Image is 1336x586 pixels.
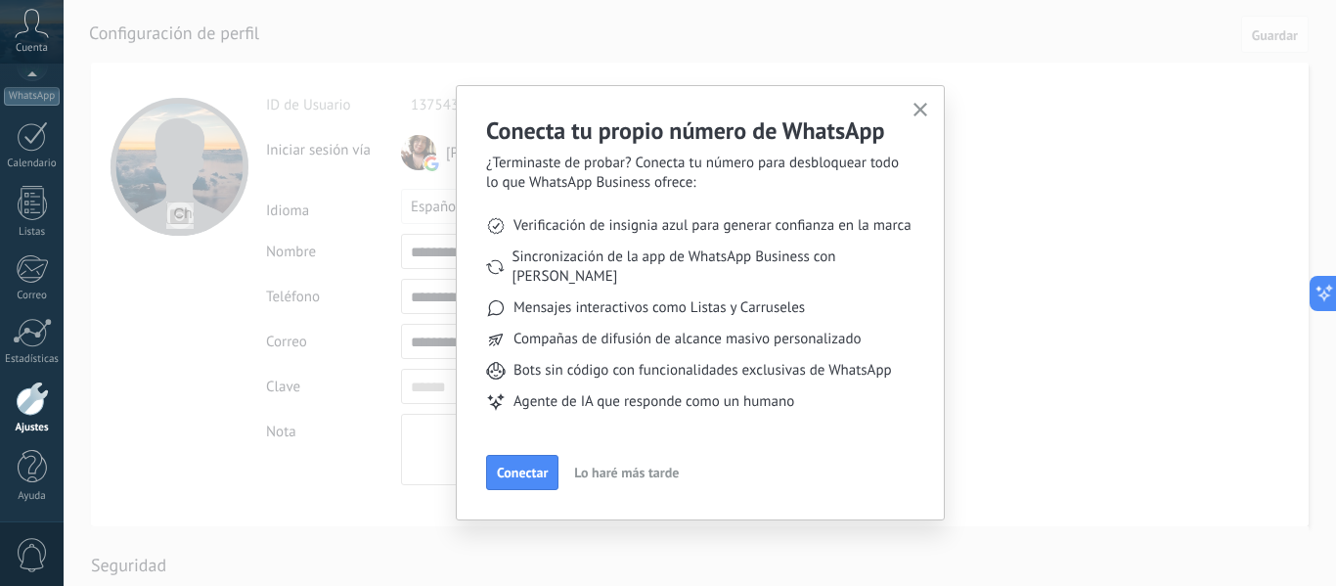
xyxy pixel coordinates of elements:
span: Sincronización de la app de WhatsApp Business con [PERSON_NAME] [512,248,914,287]
div: Ajustes [4,422,61,434]
span: Verificación de insignia azul para generar confianza en la marca [513,216,912,236]
span: Cuenta [16,42,48,55]
div: Calendario [4,158,61,170]
span: Lo haré más tarde [574,466,679,479]
span: Compañas de difusión de alcance masivo personalizado [513,330,862,349]
div: Listas [4,226,61,239]
div: Ayuda [4,490,61,503]
span: Agente de IA que responde como un humano [513,392,794,412]
span: Bots sin código con funcionalidades exclusivas de WhatsApp [513,361,892,381]
div: Estadísticas [4,353,61,366]
span: Mensajes interactivos como Listas y Carruseles [513,298,805,318]
span: ¿Terminaste de probar? Conecta tu número para desbloquear todo lo que WhatsApp Business ofrece: [486,154,914,193]
h2: Conecta tu propio número de WhatsApp [486,115,914,146]
div: Correo [4,290,61,302]
div: WhatsApp [4,87,60,106]
button: Conectar [486,455,558,490]
button: Lo haré más tarde [565,458,688,487]
span: Conectar [497,466,548,479]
